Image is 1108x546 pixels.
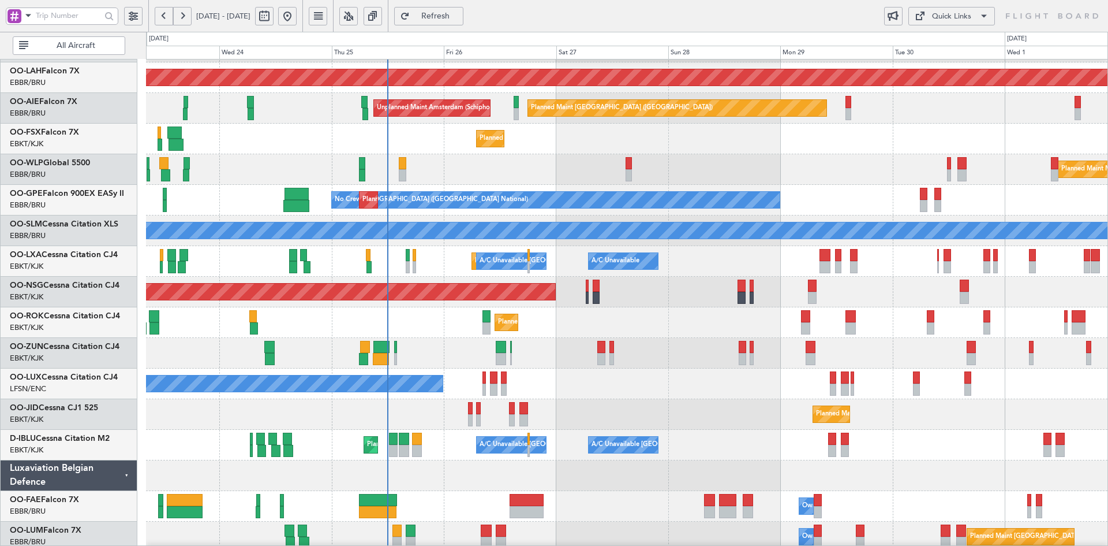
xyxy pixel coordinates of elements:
a: EBBR/BRU [10,200,46,210]
a: EBKT/KJK [10,139,43,149]
a: OO-AIEFalcon 7X [10,98,77,106]
div: No Crew [GEOGRAPHIC_DATA] ([GEOGRAPHIC_DATA] National) [335,191,528,209]
span: OO-FSX [10,128,41,136]
div: Planned Maint Nice ([GEOGRAPHIC_DATA]) [367,436,496,454]
div: A/C Unavailable [GEOGRAPHIC_DATA]-[GEOGRAPHIC_DATA] [592,436,776,454]
span: OO-SLM [10,220,42,228]
div: Thu 25 [332,46,444,60]
div: A/C Unavailable [GEOGRAPHIC_DATA] ([GEOGRAPHIC_DATA] National) [480,436,694,454]
div: Quick Links [932,11,971,23]
div: A/C Unavailable [592,252,639,270]
div: Planned Maint [GEOGRAPHIC_DATA] ([GEOGRAPHIC_DATA]) [531,99,713,117]
div: Tue 23 [107,46,219,60]
div: Planned Maint [GEOGRAPHIC_DATA] ([GEOGRAPHIC_DATA] National) [362,191,571,209]
span: OO-WLP [10,159,43,167]
span: OO-ZUN [10,343,43,351]
a: EBBR/BRU [10,77,46,88]
a: OO-JIDCessna CJ1 525 [10,404,98,412]
span: OO-LUM [10,526,43,534]
div: Planned Maint Kortrijk-[GEOGRAPHIC_DATA] [816,406,950,423]
span: [DATE] - [DATE] [196,11,250,21]
span: OO-AIE [10,98,39,106]
a: EBKT/KJK [10,292,43,302]
a: OO-LUMFalcon 7X [10,526,81,534]
div: Wed 24 [219,46,331,60]
div: Owner Melsbroek Air Base [802,528,881,545]
div: A/C Unavailable [GEOGRAPHIC_DATA] ([GEOGRAPHIC_DATA] National) [480,252,694,270]
div: Sat 27 [556,46,668,60]
div: Tue 30 [893,46,1005,60]
div: Fri 26 [444,46,556,60]
a: D-IBLUCessna Citation M2 [10,434,110,443]
a: OO-FAEFalcon 7X [10,496,79,504]
div: Owner Melsbroek Air Base [802,497,881,515]
a: EBBR/BRU [10,108,46,118]
span: OO-ROK [10,312,44,320]
button: Refresh [394,7,463,25]
div: Mon 29 [780,46,892,60]
a: EBBR/BRU [10,231,46,241]
a: OO-FSXFalcon 7X [10,128,79,136]
span: OO-JID [10,404,39,412]
span: Refresh [412,12,459,20]
div: Unplanned Maint Amsterdam (Schiphol) [377,99,493,117]
button: Quick Links [908,7,995,25]
a: OO-WLPGlobal 5500 [10,159,90,167]
span: OO-LUX [10,373,42,381]
a: EBBR/BRU [10,169,46,180]
a: OO-GPEFalcon 900EX EASy II [10,190,124,198]
div: [DATE] [149,34,169,44]
a: OO-LAHFalcon 7X [10,67,80,75]
a: EBBR/BRU [10,506,46,517]
input: Trip Number [36,7,101,24]
span: OO-GPE [10,190,43,198]
div: Planned Maint Kortrijk-[GEOGRAPHIC_DATA] [475,252,609,270]
button: All Aircraft [13,36,125,55]
a: OO-ZUNCessna Citation CJ4 [10,343,119,351]
a: OO-SLMCessna Citation XLS [10,220,118,228]
a: OO-ROKCessna Citation CJ4 [10,312,120,320]
div: Sun 28 [668,46,780,60]
a: OO-LXACessna Citation CJ4 [10,251,118,259]
a: OO-NSGCessna Citation CJ4 [10,281,119,289]
a: LFSN/ENC [10,384,46,394]
a: EBKT/KJK [10,414,43,425]
div: Planned Maint Kortrijk-[GEOGRAPHIC_DATA] [498,314,632,331]
span: OO-NSG [10,281,43,289]
span: OO-FAE [10,496,41,504]
div: Planned Maint Kortrijk-[GEOGRAPHIC_DATA] [480,130,614,147]
span: OO-LXA [10,251,42,259]
a: EBKT/KJK [10,261,43,272]
span: All Aircraft [31,42,121,50]
span: D-IBLU [10,434,36,443]
a: EBKT/KJK [10,322,43,333]
a: EBKT/KJK [10,353,43,363]
span: OO-LAH [10,67,42,75]
a: EBKT/KJK [10,445,43,455]
a: OO-LUXCessna Citation CJ4 [10,373,118,381]
div: [DATE] [1007,34,1027,44]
